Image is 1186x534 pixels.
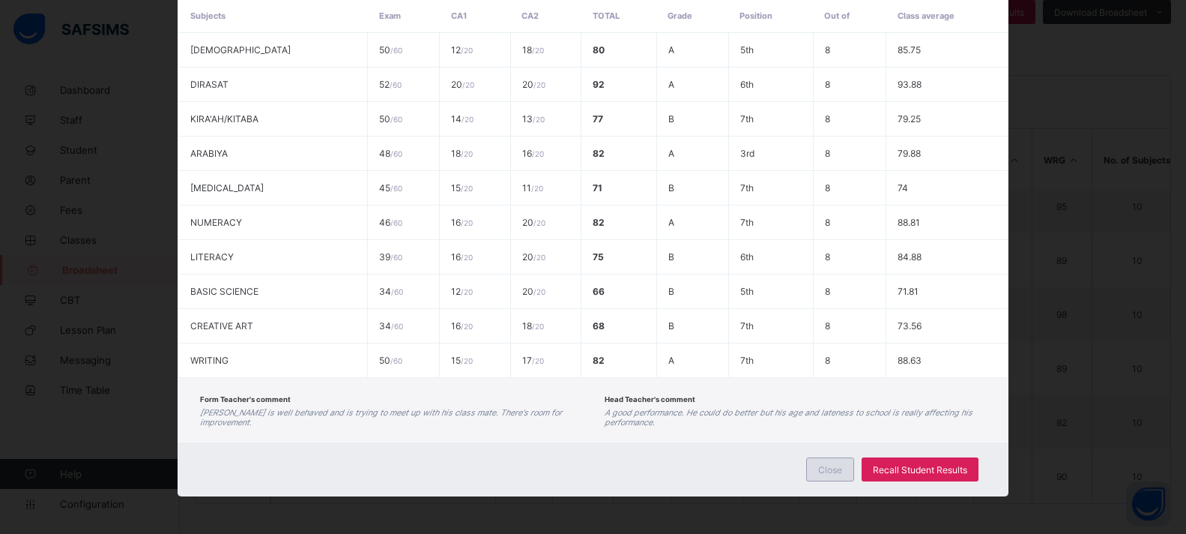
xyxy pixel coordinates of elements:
[190,182,264,193] span: [MEDICAL_DATA]
[379,148,402,159] span: 48
[898,148,921,159] span: 79.88
[190,44,291,55] span: [DEMOGRAPHIC_DATA]
[668,217,674,228] span: A
[533,287,545,296] span: / 20
[825,217,830,228] span: 8
[379,113,402,124] span: 50
[461,149,473,158] span: / 20
[898,182,908,193] span: 74
[668,44,674,55] span: A
[522,113,545,124] span: 13
[898,286,919,297] span: 71.81
[532,46,544,55] span: / 20
[390,356,402,365] span: / 60
[898,10,954,21] span: Class average
[593,320,605,331] span: 68
[522,355,544,366] span: 17
[898,113,921,124] span: 79.25
[668,148,674,159] span: A
[451,286,473,297] span: 12
[379,320,403,331] span: 34
[190,148,228,159] span: ARABIYA
[593,10,620,21] span: Total
[522,44,544,55] span: 18
[898,355,922,366] span: 88.63
[825,286,830,297] span: 8
[200,408,562,427] i: [PERSON_NAME] is well behaved and is trying to meet up with his class mate. There's room for impr...
[605,408,972,427] i: A good performance. He could do better but his age and lateness to school is really affecting his...
[668,355,674,366] span: A
[668,182,674,193] span: B
[190,355,229,366] span: WRITING
[522,148,544,159] span: 16
[824,10,850,21] span: Out of
[390,80,402,89] span: / 60
[593,251,604,262] span: 75
[740,320,754,331] span: 7th
[190,217,242,228] span: NUMERACY
[740,355,754,366] span: 7th
[390,149,402,158] span: / 60
[532,322,544,331] span: / 20
[825,355,830,366] span: 8
[190,79,229,90] span: DIRASAT
[379,182,402,193] span: 45
[461,46,473,55] span: / 20
[533,253,545,262] span: / 20
[593,355,605,366] span: 82
[825,79,830,90] span: 8
[190,113,258,124] span: KIRA'AH/KITABA
[379,10,401,21] span: Exam
[451,79,474,90] span: 20
[531,184,543,193] span: / 20
[740,113,754,124] span: 7th
[522,217,545,228] span: 20
[532,356,544,365] span: / 20
[461,322,473,331] span: / 20
[668,113,674,124] span: B
[390,115,402,124] span: / 60
[461,287,473,296] span: / 20
[451,182,473,193] span: 15
[522,182,543,193] span: 11
[825,320,830,331] span: 8
[461,253,473,262] span: / 20
[390,253,402,262] span: / 60
[190,320,253,331] span: CREATIVE ART
[898,251,922,262] span: 84.88
[379,217,402,228] span: 46
[825,113,830,124] span: 8
[522,320,544,331] span: 18
[668,251,674,262] span: B
[521,10,539,21] span: CA2
[825,251,830,262] span: 8
[740,286,754,297] span: 5th
[873,464,967,475] span: Recall Student Results
[451,10,467,21] span: CA1
[898,44,921,55] span: 85.75
[461,218,473,227] span: / 20
[740,79,754,90] span: 6th
[390,218,402,227] span: / 60
[200,395,291,403] span: Form Teacher's comment
[190,286,258,297] span: BASIC SCIENCE
[451,148,473,159] span: 18
[451,251,473,262] span: 16
[740,182,754,193] span: 7th
[593,217,605,228] span: 82
[825,44,830,55] span: 8
[533,115,545,124] span: / 20
[739,10,772,21] span: Position
[668,286,674,297] span: B
[522,251,545,262] span: 20
[462,115,474,124] span: / 20
[668,10,692,21] span: Grade
[190,10,226,21] span: Subjects
[898,79,922,90] span: 93.88
[605,395,695,403] span: Head Teacher's comment
[451,44,473,55] span: 12
[668,320,674,331] span: B
[390,184,402,193] span: / 60
[740,148,754,159] span: 3rd
[593,148,605,159] span: 82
